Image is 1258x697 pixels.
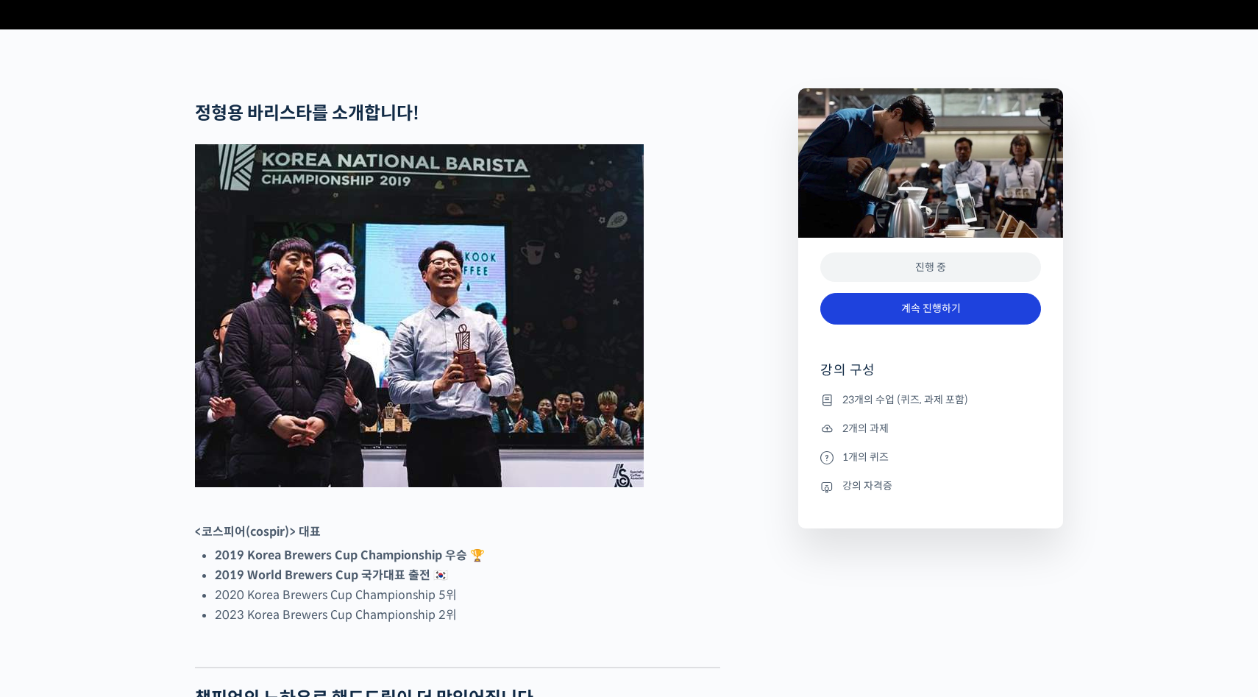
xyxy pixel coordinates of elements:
[820,391,1041,408] li: 23개의 수업 (퀴즈, 과제 포함)
[820,420,1041,437] li: 2개의 과제
[97,467,190,503] a: 대화
[190,467,282,503] a: 설정
[820,448,1041,466] li: 1개의 퀴즈
[135,489,152,501] span: 대화
[820,478,1041,495] li: 강의 자격증
[195,524,321,539] strong: <코스피어(cospir)> 대표
[195,102,419,124] strong: 정형용 바리스타를 소개합니다!
[820,252,1041,283] div: 진행 중
[215,585,720,605] li: 2020 Korea Brewers Cup Championship 5위
[215,548,485,563] strong: 2019 Korea Brewers Cup Championship 우승 🏆
[215,567,448,583] strong: 2019 World Brewers Cup 국가대표 출전 🇰🇷
[4,467,97,503] a: 홈
[820,361,1041,391] h4: 강의 구성
[46,489,55,500] span: 홈
[227,489,245,500] span: 설정
[820,293,1041,325] a: 계속 진행하기
[215,605,720,625] li: 2023 Korea Brewers Cup Championship 2위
